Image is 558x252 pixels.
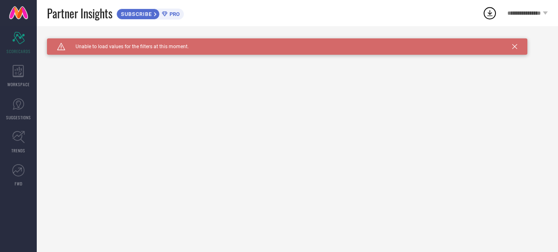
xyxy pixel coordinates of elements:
div: Unable to load filters at this moment. Please try later. [47,38,548,45]
span: Partner Insights [47,5,112,22]
span: Unable to load values for the filters at this moment. [65,44,189,49]
div: Open download list [482,6,497,20]
span: FWD [15,181,22,187]
span: WORKSPACE [7,81,30,87]
span: SUBSCRIBE [117,11,154,17]
span: TRENDS [11,147,25,154]
a: SUBSCRIBEPRO [116,7,184,20]
span: SCORECARDS [7,48,31,54]
span: SUGGESTIONS [6,114,31,120]
span: PRO [167,11,180,17]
